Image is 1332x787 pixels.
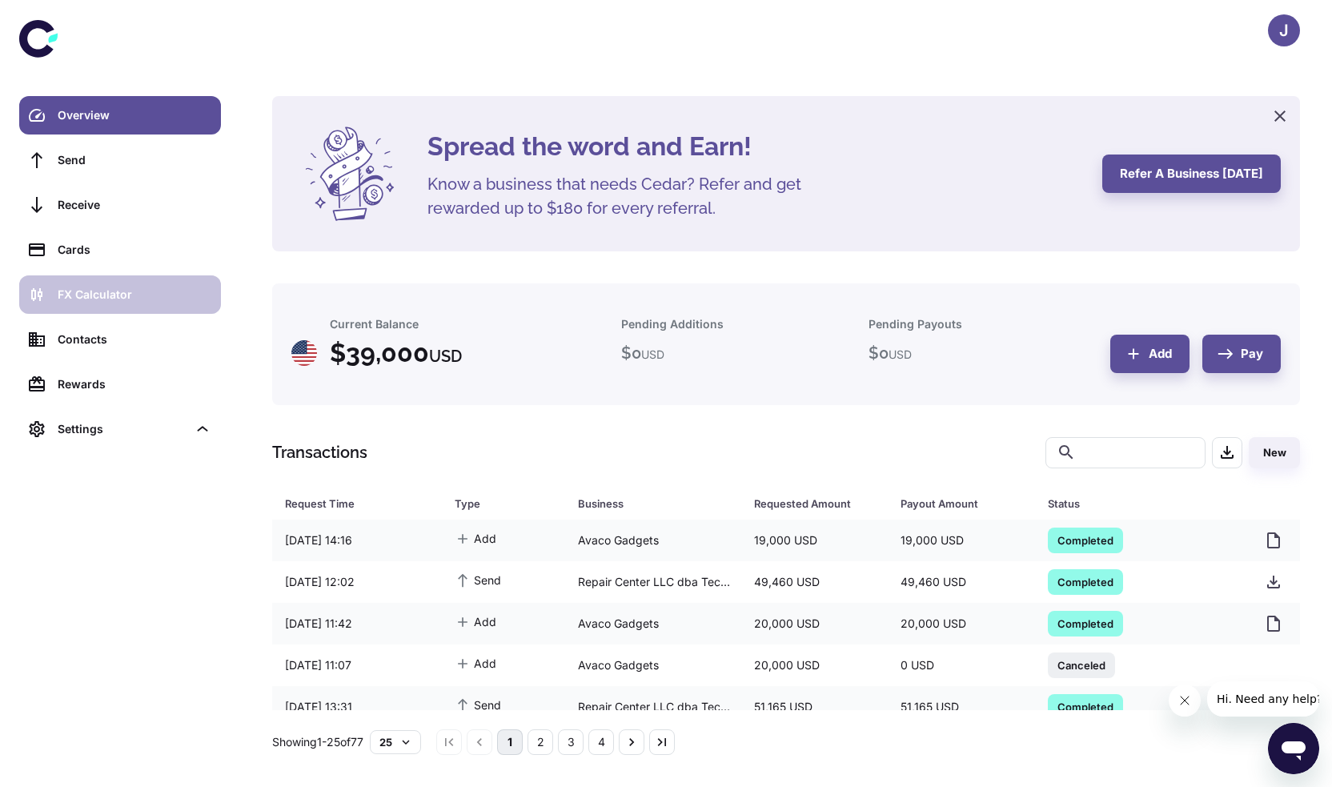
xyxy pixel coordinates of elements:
[58,241,211,259] div: Cards
[754,492,881,515] span: Requested Amount
[889,347,912,361] span: USD
[19,365,221,404] a: Rewards
[869,315,962,333] h6: Pending Payouts
[429,347,462,366] span: USD
[888,650,1034,681] div: 0 USD
[285,492,415,515] div: Request Time
[1268,723,1319,774] iframe: Button to launch messaging window
[19,275,221,314] a: FX Calculator
[58,331,211,348] div: Contacts
[754,492,861,515] div: Requested Amount
[565,608,741,639] div: Avaco Gadgets
[272,608,442,639] div: [DATE] 11:42
[565,650,741,681] div: Avaco Gadgets
[528,729,553,755] button: Go to page 2
[1048,532,1123,548] span: Completed
[19,186,221,224] a: Receive
[272,525,442,556] div: [DATE] 14:16
[330,334,462,372] h4: $ 39,000
[1048,615,1123,631] span: Completed
[888,567,1034,597] div: 49,460 USD
[741,650,888,681] div: 20,000 USD
[1249,437,1300,468] button: New
[330,315,419,333] h6: Current Balance
[272,440,367,464] h1: Transactions
[1110,335,1190,373] button: Add
[272,650,442,681] div: [DATE] 11:07
[455,571,501,588] span: Send
[869,341,912,365] h5: $ 0
[58,106,211,124] div: Overview
[565,692,741,722] div: Repair Center LLC dba Tech defenders
[427,172,828,220] h5: Know a business that needs Cedar? Refer and get rewarded up to $180 for every referral.
[565,525,741,556] div: Avaco Gadgets
[1102,155,1281,193] button: Refer a business [DATE]
[621,341,664,365] h5: $ 0
[19,96,221,135] a: Overview
[588,729,614,755] button: Go to page 4
[272,567,442,597] div: [DATE] 12:02
[641,347,664,361] span: USD
[1048,657,1115,673] span: Canceled
[58,420,187,438] div: Settings
[1268,14,1300,46] button: J
[19,320,221,359] a: Contacts
[455,696,501,713] span: Send
[888,692,1034,722] div: 51,165 USD
[455,612,496,630] span: Add
[741,567,888,597] div: 49,460 USD
[19,141,221,179] a: Send
[19,410,221,448] div: Settings
[370,730,421,754] button: 25
[58,151,211,169] div: Send
[1202,335,1281,373] button: Pay
[272,733,363,751] p: Showing 1-25 of 77
[455,492,538,515] div: Type
[285,492,435,515] span: Request Time
[1048,573,1123,589] span: Completed
[888,525,1034,556] div: 19,000 USD
[272,692,442,722] div: [DATE] 13:31
[901,492,1007,515] div: Payout Amount
[455,529,496,547] span: Add
[1048,698,1123,714] span: Completed
[1048,492,1214,515] div: Status
[10,11,115,24] span: Hi. Need any help?
[741,692,888,722] div: 51,165 USD
[19,231,221,269] a: Cards
[58,286,211,303] div: FX Calculator
[565,567,741,597] div: Repair Center LLC dba Tech defenders
[455,654,496,672] span: Add
[497,729,523,755] button: page 1
[619,729,644,755] button: Go to next page
[741,608,888,639] div: 20,000 USD
[427,127,1083,166] h4: Spread the word and Earn!
[888,608,1034,639] div: 20,000 USD
[58,375,211,393] div: Rewards
[901,492,1028,515] span: Payout Amount
[58,196,211,214] div: Receive
[649,729,675,755] button: Go to last page
[1169,685,1201,717] iframe: Close message
[455,492,559,515] span: Type
[1207,681,1319,717] iframe: Message from company
[558,729,584,755] button: Go to page 3
[621,315,724,333] h6: Pending Additions
[434,729,677,755] nav: pagination navigation
[1048,492,1234,515] span: Status
[741,525,888,556] div: 19,000 USD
